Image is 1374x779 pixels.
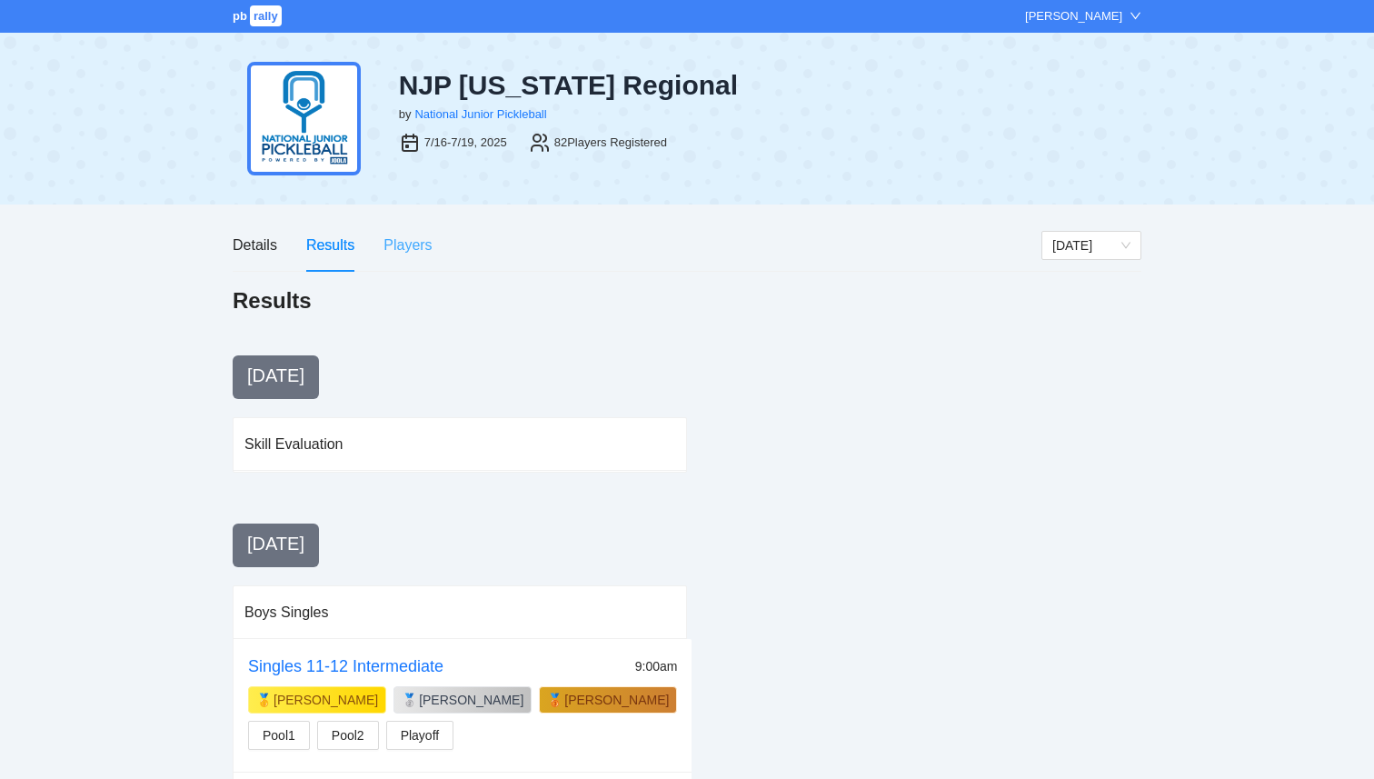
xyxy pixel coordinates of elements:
a: Singles 11-12 Intermediate [248,657,443,675]
div: 7/16-7/19, 2025 [424,134,507,152]
div: Players [383,234,432,256]
div: [PERSON_NAME] [274,691,378,709]
img: njp-logo2.png [247,62,361,175]
div: [PERSON_NAME] [1025,7,1122,25]
div: 🥈 [402,691,417,709]
div: Results [306,234,354,256]
div: by [399,105,412,124]
div: 🥇 [256,691,272,709]
a: pbrally [233,9,284,23]
button: Playoff [386,721,454,750]
div: Skill Evaluation [244,418,675,470]
span: [DATE] [247,534,304,554]
div: 🥉 [547,691,563,709]
div: Details [233,234,277,256]
button: Pool2 [317,721,379,750]
a: National Junior Pickleball [414,107,546,121]
button: Pool1 [248,721,310,750]
div: NJP [US_STATE] Regional [399,69,824,102]
span: rally [250,5,282,26]
h1: Results [233,286,312,315]
span: Saturday [1052,232,1130,259]
div: [PERSON_NAME] [419,691,523,709]
span: Playoff [401,725,440,745]
div: 9:00am [635,656,678,676]
span: pb [233,9,247,23]
div: [PERSON_NAME] [564,691,669,709]
div: 82 Players Registered [554,134,667,152]
div: Boys Singles [244,586,675,638]
span: Pool1 [263,725,295,745]
span: Pool2 [332,725,364,745]
span: down [1130,10,1141,22]
span: [DATE] [247,365,304,385]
